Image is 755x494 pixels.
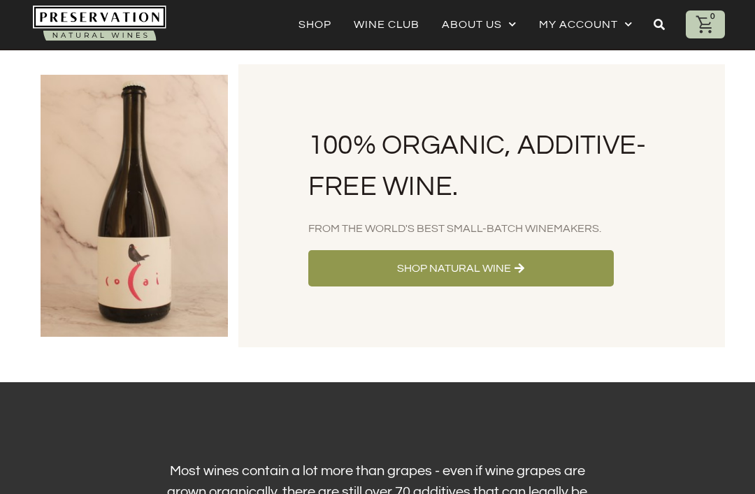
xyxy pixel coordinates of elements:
span: Shop Natural Wine [397,261,511,276]
h1: 100% Organic, Additive-Free Wine. [308,125,656,207]
a: Shop Natural Wine [308,250,614,286]
a: My account [539,15,633,34]
div: 0 [707,10,719,23]
nav: Menu [299,15,633,34]
a: About Us [442,15,517,34]
h2: From the World's Best Small-Batch Winemakers. [308,221,656,236]
a: Shop [299,15,331,34]
a: Wine Club [354,15,419,34]
img: Natural-organic-biodynamic-wine [33,6,166,43]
